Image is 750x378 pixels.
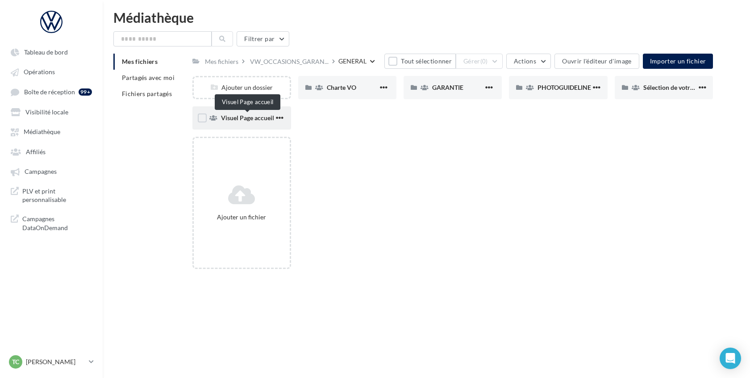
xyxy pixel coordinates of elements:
span: Fichiers partagés [122,90,172,97]
button: Importer un fichier [643,54,713,69]
div: GENERAL [338,57,367,66]
button: Actions [506,54,551,69]
a: Boîte de réception 99+ [5,84,97,100]
span: Importer un fichier [650,57,706,65]
span: Charte VO [327,84,356,91]
div: Mes fichiers [205,57,238,66]
div: Open Intercom Messenger [720,348,741,369]
span: PLV et print personnalisable [22,187,92,204]
div: Médiathèque [113,11,739,24]
span: Visuel Page accueil [221,114,274,122]
button: Gérer(0) [456,54,503,69]
span: Boîte de réception [24,88,75,96]
span: Visibilité locale [25,108,68,116]
span: VW_OCCASIONS_GARAN... [250,57,329,66]
span: Tableau de bord [24,48,68,56]
div: Ajouter un fichier [197,213,286,222]
span: Partagés avec moi [122,74,175,81]
a: Visibilité locale [5,104,97,120]
span: Médiathèque [24,128,60,136]
a: Affiliés [5,143,97,160]
span: (0) [480,58,488,65]
p: [PERSON_NAME] [26,357,85,366]
span: Mes fichiers [122,58,158,65]
span: GARANTIE [432,84,463,91]
div: Ajouter un dossier [194,83,289,92]
a: Tableau de bord [5,44,97,60]
a: Opérations [5,63,97,80]
span: Opérations [24,68,55,76]
span: Campagnes DataOnDemand [22,214,92,232]
span: Actions [514,57,536,65]
span: Sélection de votre partenaire [643,84,724,91]
a: PLV et print personnalisable [5,183,97,208]
a: Médiathèque [5,123,97,139]
a: TC [PERSON_NAME] [7,353,96,370]
span: Campagnes [25,168,57,176]
span: PHOTOGUIDELINE [537,84,591,91]
a: Campagnes DataOnDemand [5,211,97,235]
span: TC [12,357,19,366]
div: 99+ [79,88,92,96]
button: Ouvrir l'éditeur d'image [554,54,639,69]
button: Filtrer par [237,31,289,46]
button: Tout sélectionner [384,54,456,69]
span: Affiliés [26,148,46,155]
a: Campagnes [5,163,97,179]
div: Visuel Page accueil [215,94,280,110]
